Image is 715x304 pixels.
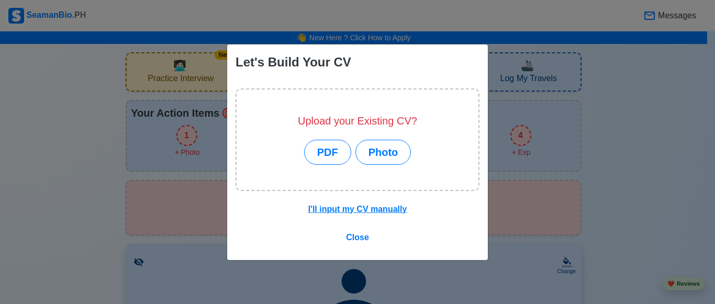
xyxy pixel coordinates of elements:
div: Let's Build Your CV [236,53,351,72]
h5: Upload your Existing CV? [298,115,417,127]
span: Close [346,233,369,242]
u: I'll input my CV manually [308,205,407,213]
button: PDF [304,140,351,165]
button: I'll input my CV manually [301,199,414,219]
button: Close [339,228,376,247]
button: Photo [355,140,411,165]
